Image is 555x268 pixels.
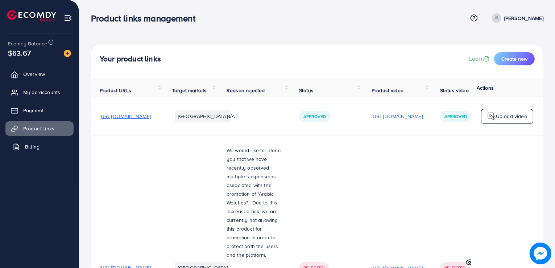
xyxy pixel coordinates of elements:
span: Billing [25,143,40,150]
span: Approved [444,113,467,119]
a: Billing [5,139,74,154]
span: Actions [477,84,494,92]
button: Create new [494,52,535,65]
span: Reason rejected [227,87,265,94]
p: Upload video [496,112,527,121]
h4: Your product links [100,54,161,64]
span: Product video [372,87,403,94]
img: logo [7,10,56,21]
img: logo [487,112,496,121]
span: Approved [303,113,326,119]
span: Status [299,87,314,94]
p: We would like to inform you that we have recently observed multiple suspensions associated with t... [227,146,282,259]
span: Status video [440,87,469,94]
span: Ecomdy Balance [8,40,47,47]
span: Product Links [23,125,54,132]
img: image [530,243,551,264]
li: [GEOGRAPHIC_DATA] [175,110,231,122]
span: $63.67 [8,48,31,58]
span: Create new [501,55,527,62]
span: Payment [23,107,44,114]
span: N/A [227,113,235,120]
a: Payment [5,103,74,118]
p: [PERSON_NAME] [504,14,543,23]
span: Target markets [172,87,207,94]
a: [PERSON_NAME] [489,13,543,23]
span: My ad accounts [23,89,60,96]
a: My ad accounts [5,85,74,100]
p: [URL][DOMAIN_NAME] [372,112,423,121]
span: Product URLs [100,87,131,94]
a: Product Links [5,121,74,136]
h3: Product links management [91,13,201,24]
span: Overview [23,70,45,78]
span: [URL][DOMAIN_NAME] [100,113,151,120]
img: image [64,50,71,57]
img: menu [64,14,72,22]
a: Learn [469,54,491,63]
a: Overview [5,67,74,81]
